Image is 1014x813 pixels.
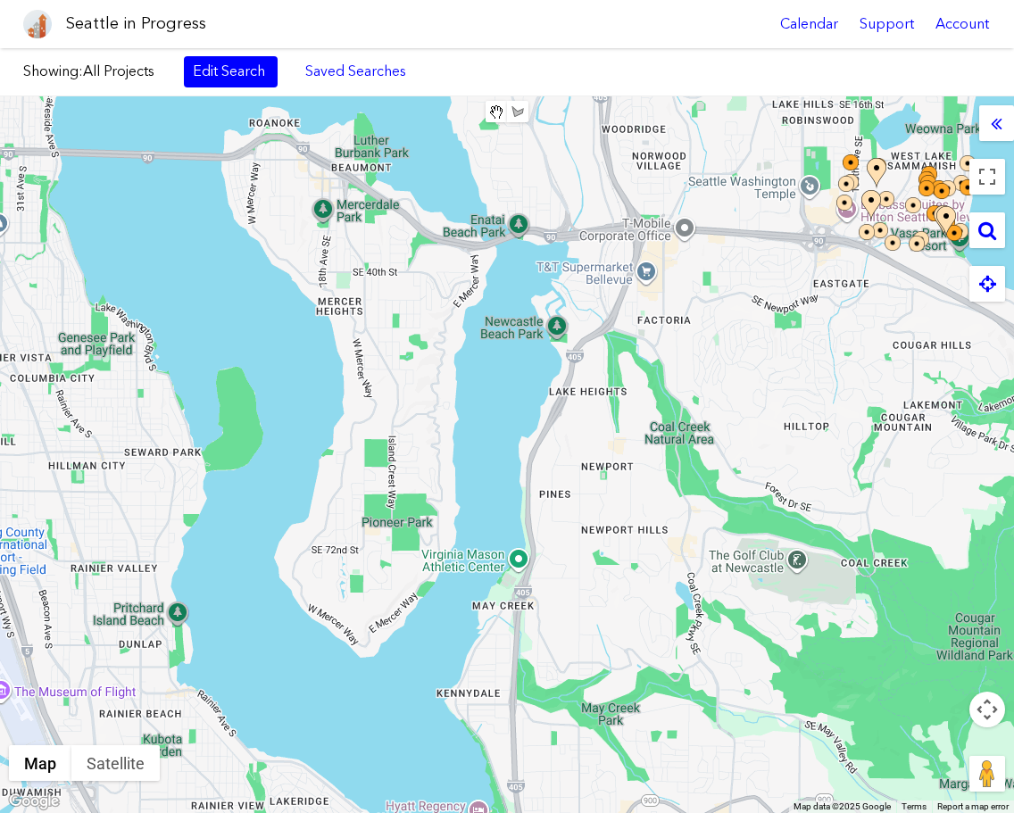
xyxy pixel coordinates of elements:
[937,801,1009,811] a: Report a map error
[969,692,1005,727] button: Map camera controls
[486,101,507,122] button: Stop drawing
[507,101,528,122] button: Draw a shape
[295,56,416,87] a: Saved Searches
[23,62,166,81] label: Showing:
[4,790,63,813] a: Open this area in Google Maps (opens a new window)
[4,790,63,813] img: Google
[184,56,278,87] a: Edit Search
[794,801,891,811] span: Map data ©2025 Google
[9,745,71,781] button: Show street map
[969,159,1005,195] button: Toggle fullscreen view
[83,62,154,79] span: All Projects
[969,756,1005,792] button: Drag Pegman onto the map to open Street View
[66,12,206,35] h1: Seattle in Progress
[902,801,927,811] a: Terms
[23,10,52,38] img: favicon-96x96.png
[71,745,160,781] button: Show satellite imagery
